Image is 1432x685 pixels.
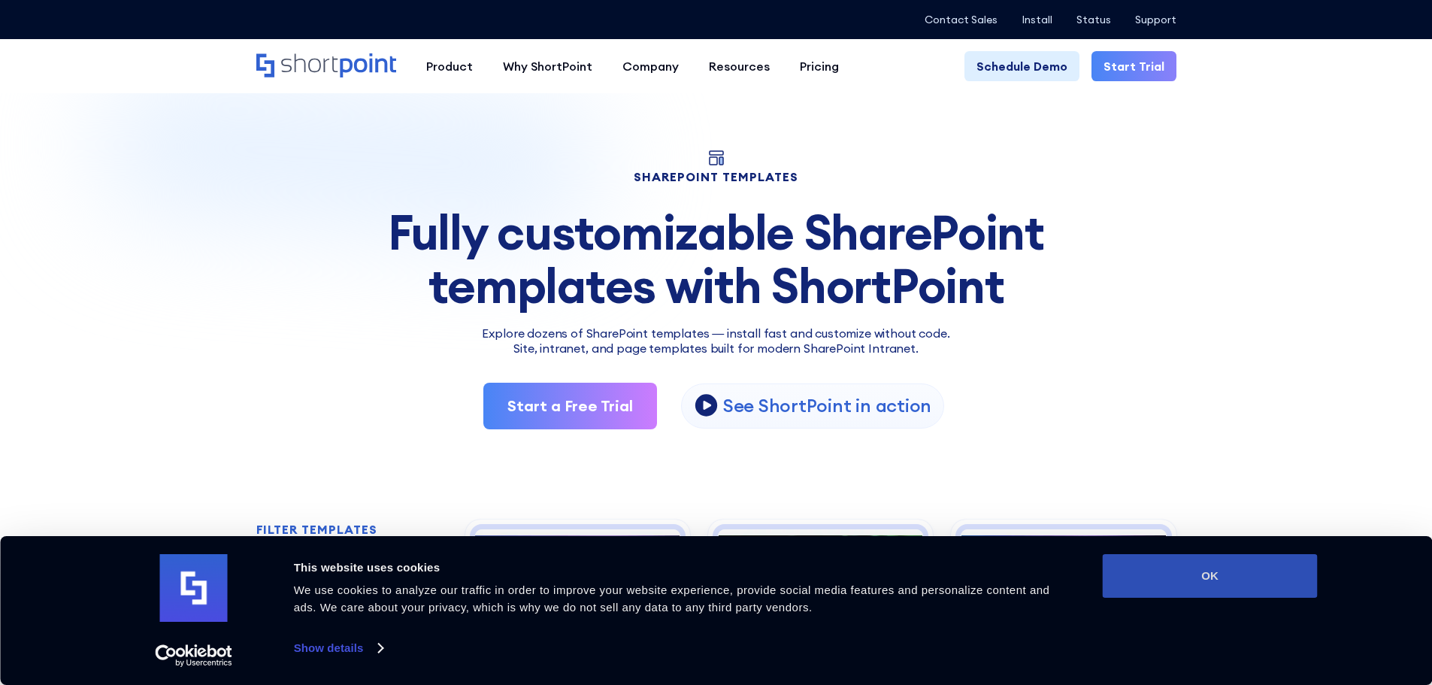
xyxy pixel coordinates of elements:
[256,342,1176,356] h2: Site, intranet, and page templates built for modern SharePoint Intranet.
[256,53,396,79] a: Home
[160,554,228,622] img: logo
[800,57,839,75] div: Pricing
[785,51,854,81] a: Pricing
[411,51,488,81] a: Product
[1135,14,1176,26] a: Support
[256,171,1176,182] h1: SHAREPOINT TEMPLATES
[694,51,785,81] a: Resources
[964,51,1079,81] a: Schedule Demo
[622,57,679,75] div: Company
[256,324,1176,342] p: Explore dozens of SharePoint templates — install fast and customize without code.
[681,383,944,429] a: open lightbox
[128,644,259,667] a: Usercentrics Cookiebot - opens in a new window
[475,529,680,683] img: Intranet Layout 2 – SharePoint Homepage Design: Modern homepage for news, tools, people, and events.
[1091,51,1176,81] a: Start Trial
[709,57,770,75] div: Resources
[723,394,931,417] p: See ShortPoint in action
[718,529,923,683] img: Intranet Layout 6 – SharePoint Homepage Design: Personalized intranet homepage for search, news, ...
[488,51,607,81] a: Why ShortPoint
[256,523,377,535] div: FILTER TEMPLATES
[294,637,383,659] a: Show details
[1103,554,1318,598] button: OK
[961,529,1166,683] img: Team Hub 4 – SharePoint Employee Portal Template: Employee portal for people, calendar, skills, a...
[294,583,1050,614] span: We use cookies to analyze our traffic in order to improve your website experience, provide social...
[426,57,473,75] div: Product
[256,206,1176,312] div: Fully customizable SharePoint templates with ShortPoint
[503,57,592,75] div: Why ShortPoint
[925,14,998,26] a: Contact Sales
[1022,14,1052,26] a: Install
[1076,14,1111,26] a: Status
[607,51,694,81] a: Company
[294,559,1069,577] div: This website uses cookies
[483,383,657,429] a: Start a Free Trial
